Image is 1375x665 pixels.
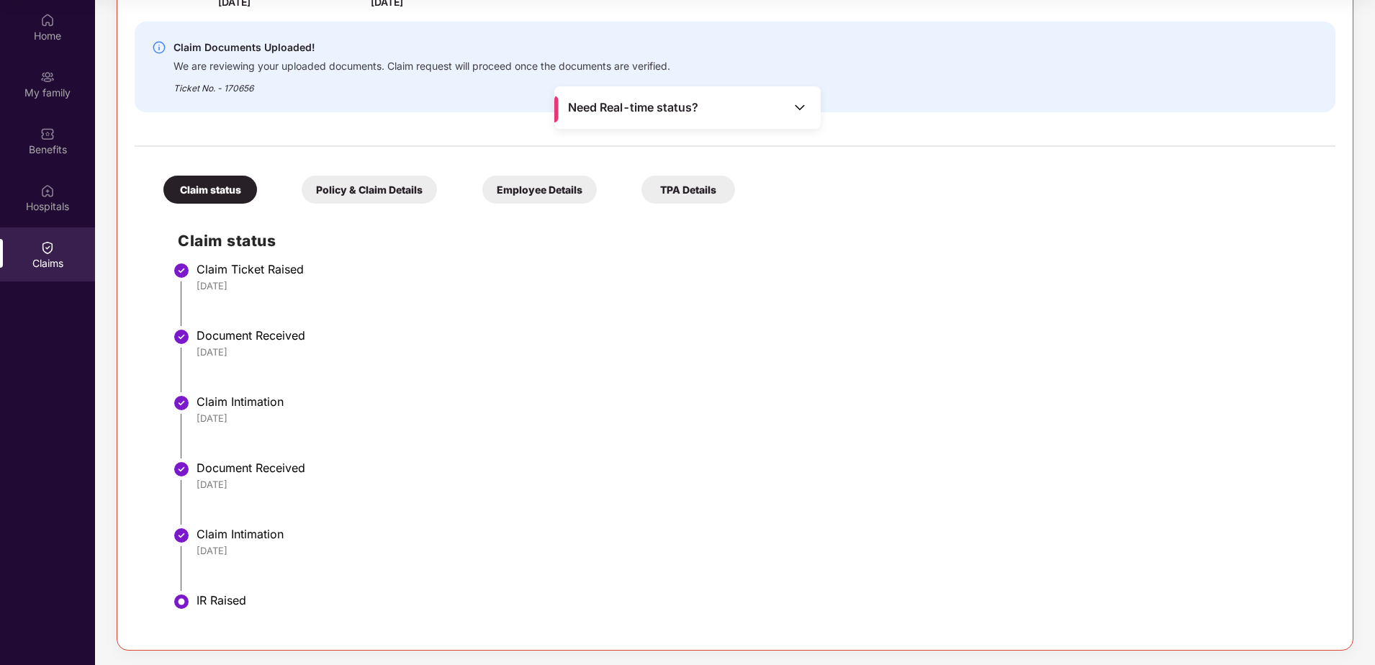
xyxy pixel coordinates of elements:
div: Document Received [197,461,1321,475]
img: svg+xml;base64,PHN2ZyBpZD0iU3RlcC1Eb25lLTMyeDMyIiB4bWxucz0iaHR0cDovL3d3dy53My5vcmcvMjAwMC9zdmciIH... [173,328,190,345]
img: svg+xml;base64,PHN2ZyBpZD0iU3RlcC1Eb25lLTMyeDMyIiB4bWxucz0iaHR0cDovL3d3dy53My5vcmcvMjAwMC9zdmciIH... [173,394,190,412]
div: Employee Details [482,176,597,204]
img: svg+xml;base64,PHN2ZyBpZD0iU3RlcC1Eb25lLTMyeDMyIiB4bWxucz0iaHR0cDovL3d3dy53My5vcmcvMjAwMC9zdmciIH... [173,461,190,478]
h2: Claim status [178,229,1321,253]
img: Toggle Icon [793,100,807,114]
div: We are reviewing your uploaded documents. Claim request will proceed once the documents are verif... [173,56,670,73]
img: svg+xml;base64,PHN2ZyBpZD0iQmVuZWZpdHMiIHhtbG5zPSJodHRwOi8vd3d3LnczLm9yZy8yMDAwL3N2ZyIgd2lkdGg9Ij... [40,127,55,141]
div: Claim Documents Uploaded! [173,39,670,56]
div: [DATE] [197,544,1321,557]
div: Ticket No. - 170656 [173,73,670,95]
img: svg+xml;base64,PHN2ZyB3aWR0aD0iMjAiIGhlaWdodD0iMjAiIHZpZXdCb3g9IjAgMCAyMCAyMCIgZmlsbD0ibm9uZSIgeG... [40,70,55,84]
img: svg+xml;base64,PHN2ZyBpZD0iSW5mby0yMHgyMCIgeG1sbnM9Imh0dHA6Ly93d3cudzMub3JnLzIwMDAvc3ZnIiB3aWR0aD... [152,40,166,55]
img: svg+xml;base64,PHN2ZyBpZD0iQ2xhaW0iIHhtbG5zPSJodHRwOi8vd3d3LnczLm9yZy8yMDAwL3N2ZyIgd2lkdGg9IjIwIi... [40,240,55,255]
div: [DATE] [197,412,1321,425]
div: Policy & Claim Details [302,176,437,204]
div: Document Received [197,328,1321,343]
div: [DATE] [197,279,1321,292]
img: svg+xml;base64,PHN2ZyBpZD0iU3RlcC1Eb25lLTMyeDMyIiB4bWxucz0iaHR0cDovL3d3dy53My5vcmcvMjAwMC9zdmciIH... [173,262,190,279]
img: svg+xml;base64,PHN2ZyBpZD0iSG9tZSIgeG1sbnM9Imh0dHA6Ly93d3cudzMub3JnLzIwMDAvc3ZnIiB3aWR0aD0iMjAiIG... [40,13,55,27]
div: Claim status [163,176,257,204]
div: [DATE] [197,478,1321,491]
div: Claim Intimation [197,394,1321,409]
div: Claim Ticket Raised [197,262,1321,276]
div: [DATE] [197,345,1321,358]
div: Claim Intimation [197,527,1321,541]
div: TPA Details [641,176,735,204]
img: svg+xml;base64,PHN2ZyBpZD0iU3RlcC1Eb25lLTMyeDMyIiB4bWxucz0iaHR0cDovL3d3dy53My5vcmcvMjAwMC9zdmciIH... [173,527,190,544]
span: Need Real-time status? [568,100,698,115]
img: svg+xml;base64,PHN2ZyBpZD0iSG9zcGl0YWxzIiB4bWxucz0iaHR0cDovL3d3dy53My5vcmcvMjAwMC9zdmciIHdpZHRoPS... [40,184,55,198]
img: svg+xml;base64,PHN2ZyBpZD0iU3RlcC1BY3RpdmUtMzJ4MzIiIHhtbG5zPSJodHRwOi8vd3d3LnczLm9yZy8yMDAwL3N2Zy... [173,593,190,610]
div: IR Raised [197,593,1321,607]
